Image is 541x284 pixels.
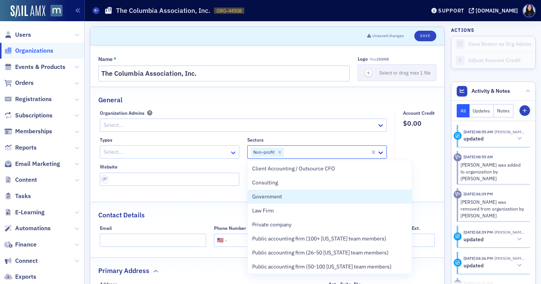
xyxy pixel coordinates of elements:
[463,236,484,243] h5: updated
[4,95,52,103] a: Registrations
[4,79,34,87] a: Orders
[454,259,462,267] div: Update
[15,95,52,103] span: Registrations
[377,57,389,62] span: 250MB
[217,8,242,14] span: ORG-44508
[358,64,436,81] button: Select or drag max 1 file
[358,56,368,62] div: Logo
[116,6,210,15] h1: The Columbia Association, Inc.
[463,256,493,261] time: 7/8/2025 04:36 PM
[470,104,494,117] button: Updates
[522,4,536,17] span: Profile
[463,262,525,270] button: updated
[15,47,53,55] span: Organizations
[4,144,37,152] a: Reports
[463,262,484,269] h5: updated
[113,56,116,62] abbr: This field is required
[247,137,264,143] div: Sectors
[214,225,246,231] div: Phone Number
[463,236,525,243] button: updated
[463,191,493,197] time: 7/8/2025 04:39 PM
[15,79,34,87] span: Orders
[15,127,52,136] span: Memberships
[252,249,389,257] span: Public accounting firm (26-50 [US_STATE] team members)
[11,5,45,17] img: SailAMX
[4,273,36,281] a: Exports
[15,240,37,249] span: Finance
[4,240,37,249] a: Finance
[276,148,284,157] div: Remove Non-profit
[252,165,335,173] span: Client Accounting / Outsource CFO
[493,129,525,134] span: Shon McCollum
[15,192,31,200] span: Tasks
[403,110,435,116] div: Account Credit
[372,33,404,39] span: Unsaved changes
[4,257,38,265] a: Connect
[51,5,62,17] img: SailAMX
[463,136,484,142] h5: updated
[4,192,31,200] a: Tasks
[15,160,60,168] span: Email Marketing
[403,119,435,128] span: $0.00
[98,56,113,63] div: Name
[4,111,53,120] a: Subscriptions
[15,257,38,265] span: Connect
[15,63,65,71] span: Events & Products
[98,95,122,105] h2: General
[252,235,386,243] span: Public accounting firm (100+ [US_STATE] team members)
[217,236,223,244] div: 🇺🇸
[100,137,112,143] div: Types
[100,225,112,231] div: Email
[45,5,62,18] a: View Homepage
[251,148,276,157] div: Non-profit
[15,208,45,217] span: E-Learning
[252,263,392,271] span: Public accounting firm (50-100 [US_STATE] team members)
[379,70,431,76] span: Select or drag max 1 file
[4,208,45,217] a: E-Learning
[4,31,31,39] a: Users
[412,225,420,231] div: Ext.
[463,135,525,143] button: updated
[4,127,52,136] a: Memberships
[252,207,274,215] span: Law Firm
[100,110,144,116] div: Organization Admins
[454,132,462,140] div: Update
[463,229,493,235] time: 7/8/2025 04:39 PM
[414,31,436,41] button: Save
[451,27,474,33] h4: Actions
[100,164,118,170] div: Website
[4,224,51,233] a: Automations
[469,8,521,13] button: [DOMAIN_NAME]
[370,57,389,62] span: Max
[15,273,36,281] span: Exports
[4,47,53,55] a: Organizations
[98,210,145,220] h2: Contact Details
[451,52,535,69] a: Adjust Account Credit
[15,224,51,233] span: Automations
[15,31,31,39] span: Users
[454,153,462,161] div: Activity
[454,233,462,240] div: Update
[4,63,65,71] a: Events & Products
[4,160,60,168] a: Email Marketing
[471,87,510,95] span: Activity & Notes
[468,57,532,64] div: Adjust Account Credit
[463,154,493,159] time: 7/10/2025 08:55 AM
[457,104,470,117] button: All
[252,179,278,187] span: Consulting
[493,256,525,261] span: Shon McCollum
[494,104,513,117] button: Notes
[15,111,53,120] span: Subscriptions
[15,144,37,152] span: Reports
[460,198,525,219] div: [PERSON_NAME] was removed from organization by [PERSON_NAME]
[15,176,37,184] span: Content
[493,229,525,235] span: Shon McCollum
[460,161,525,182] div: [PERSON_NAME] was added to organization by [PERSON_NAME]
[98,266,149,276] h2: Primary Address
[4,176,37,184] a: Content
[454,190,462,198] div: Activity
[438,7,464,14] div: Support
[463,129,493,134] time: 7/10/2025 08:55 AM
[252,221,291,229] span: Private company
